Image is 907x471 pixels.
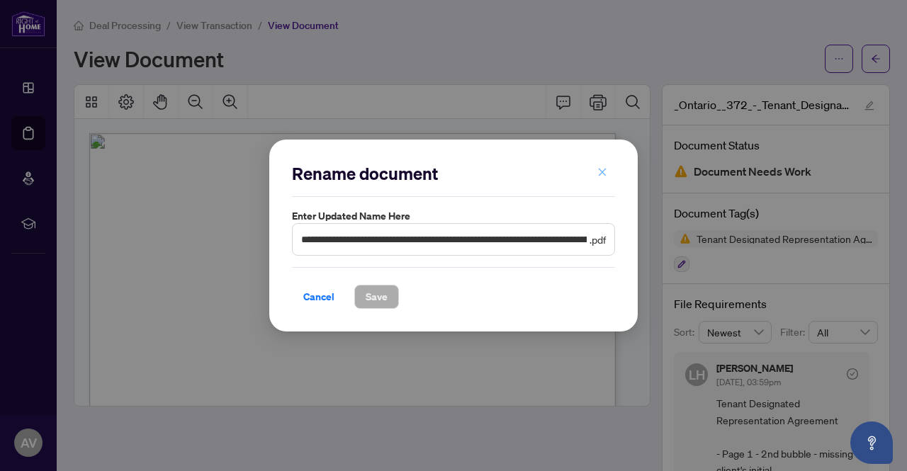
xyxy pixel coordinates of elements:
[292,162,615,185] h2: Rename document
[292,285,346,309] button: Cancel
[303,285,334,308] span: Cancel
[354,285,399,309] button: Save
[597,167,607,177] span: close
[850,421,893,464] button: Open asap
[590,232,606,247] span: .pdf
[292,208,615,224] label: Enter updated name here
